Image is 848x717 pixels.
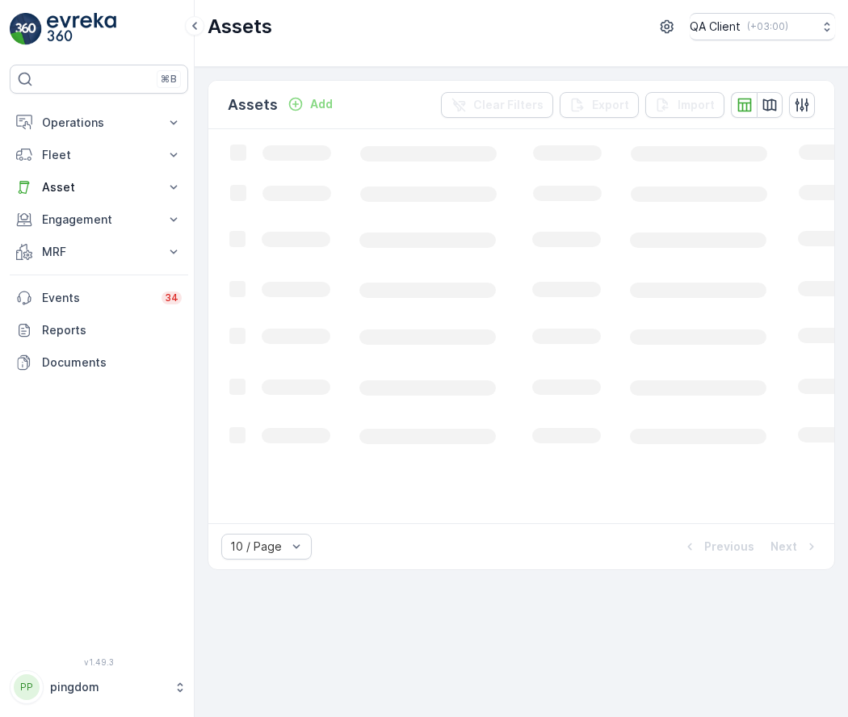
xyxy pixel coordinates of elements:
[473,97,544,113] p: Clear Filters
[10,13,42,45] img: logo
[14,674,40,700] div: PP
[747,20,788,33] p: ( +03:00 )
[10,139,188,171] button: Fleet
[10,282,188,314] a: Events34
[165,291,178,304] p: 34
[10,657,188,667] span: v 1.49.3
[310,96,333,112] p: Add
[10,670,188,704] button: PPpingdom
[281,94,339,114] button: Add
[10,107,188,139] button: Operations
[47,13,116,45] img: logo_light-DOdMpM7g.png
[10,171,188,203] button: Asset
[770,539,797,555] p: Next
[10,346,188,379] a: Documents
[645,92,724,118] button: Import
[161,73,177,86] p: ⌘B
[42,115,156,131] p: Operations
[42,244,156,260] p: MRF
[42,354,182,371] p: Documents
[10,203,188,236] button: Engagement
[42,322,182,338] p: Reports
[42,212,156,228] p: Engagement
[704,539,754,555] p: Previous
[50,679,166,695] p: pingdom
[10,314,188,346] a: Reports
[208,14,272,40] p: Assets
[441,92,553,118] button: Clear Filters
[560,92,639,118] button: Export
[690,19,741,35] p: QA Client
[690,13,835,40] button: QA Client(+03:00)
[680,537,756,556] button: Previous
[592,97,629,113] p: Export
[769,537,821,556] button: Next
[228,94,278,116] p: Assets
[678,97,715,113] p: Import
[42,179,156,195] p: Asset
[42,147,156,163] p: Fleet
[10,236,188,268] button: MRF
[42,290,152,306] p: Events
